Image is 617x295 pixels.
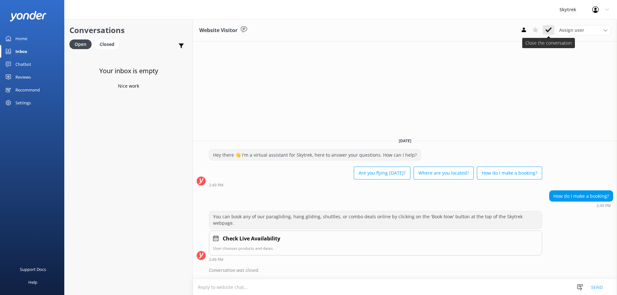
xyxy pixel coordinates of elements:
div: 2025-08-23T02:50:06.240 [197,265,613,276]
h2: Conversations [69,24,188,36]
span: [DATE] [395,138,415,143]
h4: Check Live Availability [223,235,280,243]
strong: 2:49 PM [209,183,223,187]
div: Support Docs [20,263,46,276]
div: Conversation was closed. [209,265,613,276]
div: Help [28,276,37,289]
span: Assign user [559,27,584,34]
a: Closed [95,40,122,48]
strong: 2:49 PM [209,258,223,262]
div: Recommend [15,83,40,96]
a: Open [69,40,95,48]
div: Chatbot [15,58,31,71]
button: How do I make a booking? [477,167,542,179]
p: Nice work [118,82,139,90]
p: User chooses products and dates. [213,245,538,251]
h3: Website Visitor [199,26,237,35]
h3: Your inbox is empty [99,66,158,76]
div: How do I make a booking? [550,191,613,202]
div: Hey there 👋 I'm a virtual assistant for Skytrek, here to answer your questions. How can I help? [209,150,421,161]
strong: 2:49 PM [596,204,611,208]
div: Home [15,32,27,45]
div: Assign User [556,25,611,35]
button: Where are you located? [414,167,474,179]
div: Open [69,39,92,49]
div: Inbox [15,45,27,58]
div: You can book any of our paragliding, hang gliding, shuttles, or combo deals online by clicking on... [209,211,542,228]
div: Aug 23 2025 02:49pm (UTC +12:00) Pacific/Auckland [209,183,542,187]
button: Are you flying [DATE]? [354,167,410,179]
div: Closed [95,39,119,49]
div: Aug 23 2025 02:49pm (UTC +12:00) Pacific/Auckland [549,203,613,208]
div: Settings [15,96,31,109]
img: yonder-white-logo.png [10,11,47,22]
div: Reviews [15,71,31,83]
div: Aug 23 2025 02:49pm (UTC +12:00) Pacific/Auckland [209,257,542,262]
